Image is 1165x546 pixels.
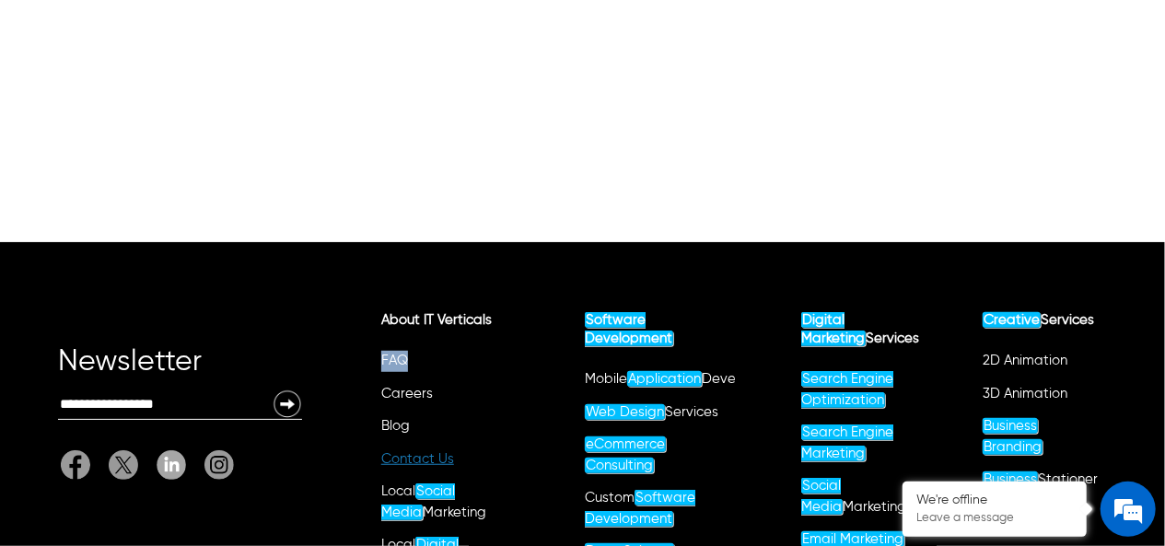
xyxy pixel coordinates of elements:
a: FAQ [381,354,408,367]
em: Digital Marketing [801,312,866,346]
em: Branding [983,439,1043,455]
a: Social Media Marketing [801,478,906,515]
a: Twitter [99,450,147,480]
div: Minimize live chat window [302,9,346,53]
img: salesiqlogo_leal7QplfZFryJ6FIlVepeu7OftD7mt8q6exU6-34PB8prfIgodN67KcxXM9Y7JQ_.png [127,337,140,348]
li: eCommerce Consulting [582,432,735,485]
div: Leave a message [96,103,309,127]
em: Application [627,371,702,387]
li: Business Branding [980,413,1098,467]
span: We are offline. Please leave us a message. [39,158,321,344]
li: Custom Software Development [582,485,735,539]
a: Search Engine Marketing [801,424,893,461]
a: It Verticals Instagram [195,450,234,480]
em: Software Development [585,490,695,527]
em: Creative [983,312,1041,328]
a: 2D Animation [983,354,1067,367]
a: Contact Us [381,452,454,466]
em: Social Media [381,483,455,520]
em: Submit [270,421,334,446]
li: Local Social Media Marketing [379,479,509,532]
li: Blog [379,413,509,447]
a: Business Stationery [983,471,1105,487]
a: Linkedin [147,450,195,480]
li: Careers [379,381,509,414]
a: Creative Services [983,312,1094,328]
a: Mobile Application Development [585,371,789,387]
img: Facebook [61,450,90,480]
a: Business Branding [983,418,1043,455]
a: eCommerce Consulting [585,436,666,473]
li: Mobile Application Development [582,366,735,400]
em: eCommerce [585,436,666,452]
li: Search Engine Optimization [798,366,916,420]
li: 3D Animation [980,381,1098,414]
em: Business [983,418,1038,434]
li: Web Design Services [582,400,735,433]
li: 2D Animation [980,348,1098,381]
img: Newsletter Submit [273,389,302,419]
li: Search Engine Marketing [798,420,916,473]
img: Linkedin [157,450,186,479]
div: Newsletter [58,353,302,389]
em: Consulting [585,458,654,473]
a: Careers [381,387,433,401]
em: Driven by SalesIQ [145,336,234,349]
a: Digital Marketing Services [801,312,919,346]
a: 3D Animation [983,387,1067,401]
em: Business [983,471,1038,487]
li: Business Stationery [980,467,1098,500]
li: Social Media Marketing [798,473,916,527]
img: It Verticals Instagram [204,450,234,480]
a: Blog [381,419,410,433]
a: Custom Software Development [585,490,695,527]
a: About IT Verticals [381,313,492,327]
p: Leave a message [916,511,1073,526]
a: Web Design Services [585,404,718,420]
a: Software Development [585,312,673,346]
div: We're offline [916,493,1073,508]
li: Contact Us [379,447,509,480]
img: Twitter [109,450,138,480]
a: Facebook [61,450,99,480]
em: Social Media [801,478,843,515]
em: Web Design [585,404,665,420]
li: FAQ [379,348,509,381]
a: Search Engine Optimization [801,371,893,408]
a: Local Social Media Marketing [381,483,486,520]
textarea: Type your message and click 'Submit' [9,356,351,421]
img: logo_Zg8I0qSkbAqR2WFHt3p6CTuqpyXMFPubPcD2OT02zFN43Cy9FUNNG3NEPhM_Q1qe_.png [31,110,77,121]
